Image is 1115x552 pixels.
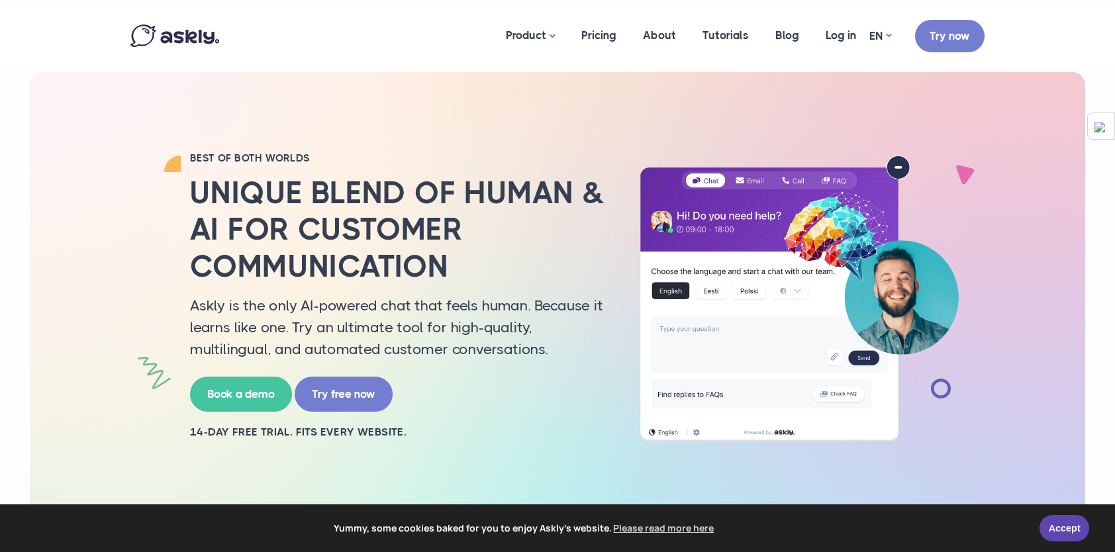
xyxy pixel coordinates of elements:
img: AI multilingual chat [627,156,971,441]
img: DB_AMPERSAND_Pantone.svg [1094,122,1105,132]
a: Book a demo [190,377,292,412]
a: Pricing [568,3,630,68]
h2: 14-day free trial. Fits every website. [190,425,607,439]
h2: BEST OF BOTH WORLDS [190,152,607,165]
a: Log in [812,3,869,68]
a: Accept [1040,515,1089,541]
a: Try free now [295,377,393,412]
a: EN [869,26,891,46]
a: Try now [915,20,985,52]
h2: Unique blend of human & AI for customer communication [190,175,607,285]
span: Yummy, some cookies baked for you to enjoy Askly's website. [19,518,1030,538]
a: Product [493,3,568,69]
p: Askly is the only AI-powered chat that feels human. Because it learns like one. Try an ultimate t... [190,295,607,360]
a: Blog [762,3,812,68]
img: Askly [130,24,219,47]
a: learn more about cookies [612,518,716,538]
a: About [630,3,689,68]
a: Tutorials [689,3,762,68]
